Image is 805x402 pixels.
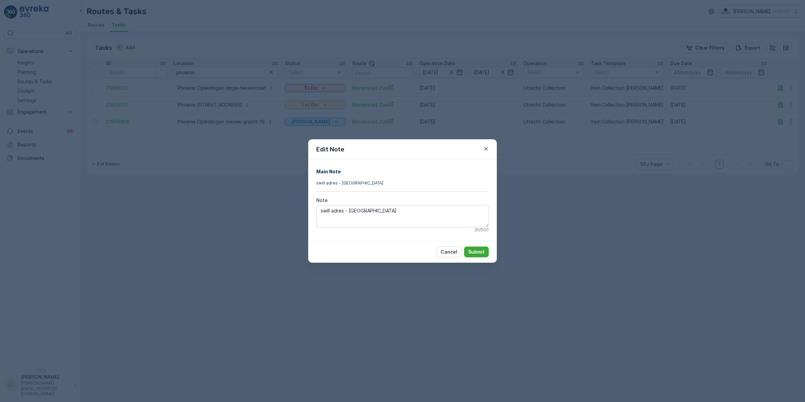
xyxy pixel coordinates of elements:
[316,205,489,227] textarea: swill adres - [GEOGRAPHIC_DATA]
[474,227,489,233] p: 30 / 500
[468,249,485,255] p: Submit
[316,197,328,203] label: Note
[441,249,457,255] p: Cancel
[464,247,489,257] button: Submit
[316,180,489,186] p: swill adres - [GEOGRAPHIC_DATA]
[437,247,461,257] button: Cancel
[316,168,489,175] h4: Main Note
[316,145,344,154] p: Edit Note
